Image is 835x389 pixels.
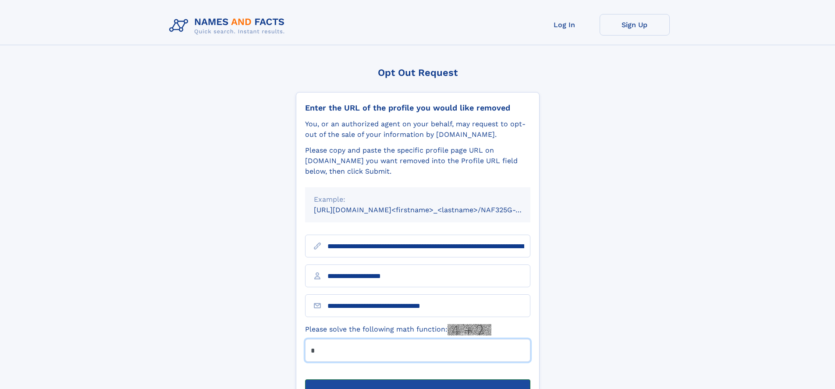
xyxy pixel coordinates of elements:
[314,194,522,205] div: Example:
[314,206,547,214] small: [URL][DOMAIN_NAME]<firstname>_<lastname>/NAF325G-xxxxxxxx
[305,324,491,335] label: Please solve the following math function:
[305,103,530,113] div: Enter the URL of the profile you would like removed
[305,119,530,140] div: You, or an authorized agent on your behalf, may request to opt-out of the sale of your informatio...
[305,145,530,177] div: Please copy and paste the specific profile page URL on [DOMAIN_NAME] you want removed into the Pr...
[529,14,600,36] a: Log In
[296,67,540,78] div: Opt Out Request
[166,14,292,38] img: Logo Names and Facts
[600,14,670,36] a: Sign Up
